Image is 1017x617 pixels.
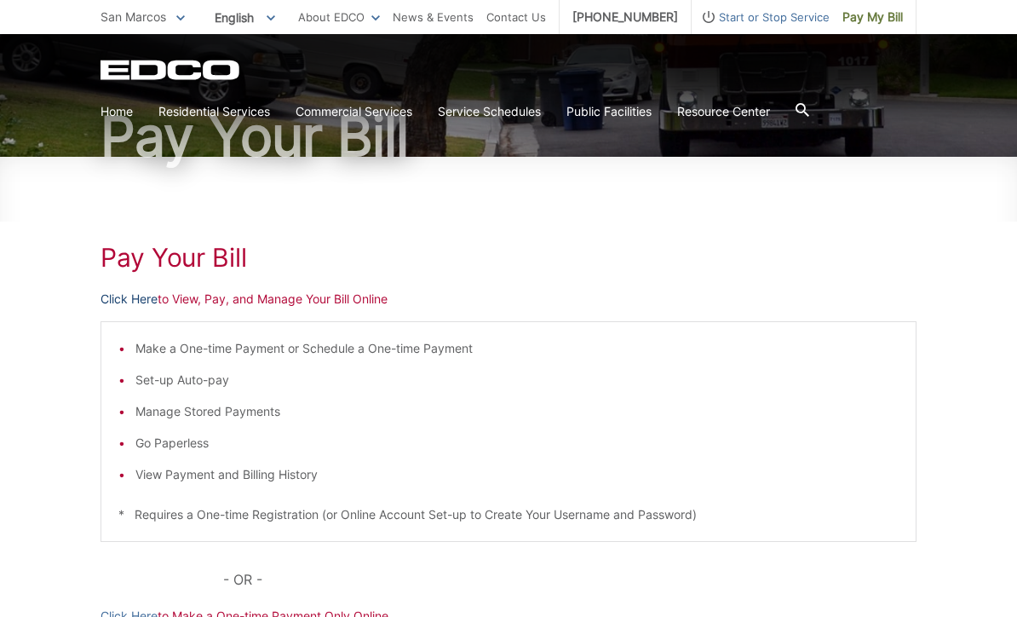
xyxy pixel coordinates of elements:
a: Public Facilities [566,102,652,121]
p: - OR - [223,568,916,591]
p: * Requires a One-time Registration (or Online Account Set-up to Create Your Username and Password) [118,505,899,524]
li: Set-up Auto-pay [135,371,899,389]
a: Contact Us [486,8,546,26]
li: Make a One-time Payment or Schedule a One-time Payment [135,339,899,358]
li: View Payment and Billing History [135,465,899,484]
a: Residential Services [158,102,270,121]
a: News & Events [393,8,474,26]
span: English [202,3,288,32]
li: Manage Stored Payments [135,402,899,421]
a: Service Schedules [438,102,541,121]
span: San Marcos [101,9,166,24]
h1: Pay Your Bill [101,109,916,164]
span: Pay My Bill [842,8,903,26]
a: Commercial Services [296,102,412,121]
a: Home [101,102,133,121]
a: About EDCO [298,8,380,26]
p: to View, Pay, and Manage Your Bill Online [101,290,916,308]
a: EDCD logo. Return to the homepage. [101,60,242,80]
h1: Pay Your Bill [101,242,916,273]
a: Click Here [101,290,158,308]
a: Resource Center [677,102,770,121]
li: Go Paperless [135,434,899,453]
